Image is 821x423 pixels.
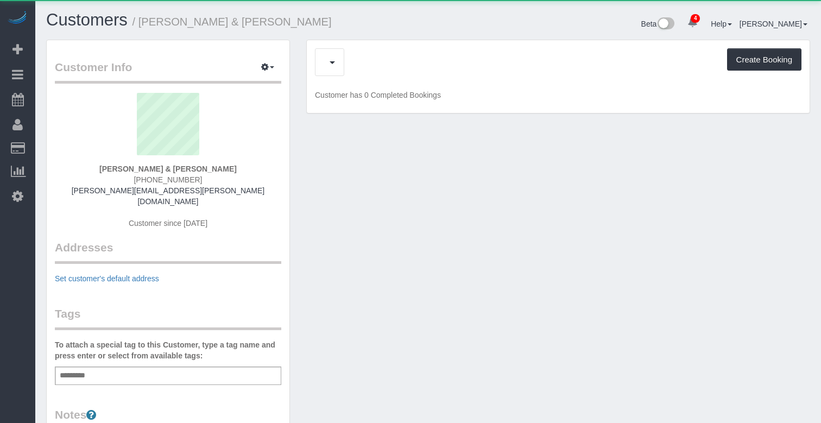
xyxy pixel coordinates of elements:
[656,17,674,31] img: New interface
[72,186,265,206] a: [PERSON_NAME][EMAIL_ADDRESS][PERSON_NAME][DOMAIN_NAME]
[46,10,128,29] a: Customers
[315,90,801,100] p: Customer has 0 Completed Bookings
[55,306,281,330] legend: Tags
[99,165,237,173] strong: [PERSON_NAME] & [PERSON_NAME]
[727,48,801,71] button: Create Booking
[132,16,332,28] small: / [PERSON_NAME] & [PERSON_NAME]
[55,59,281,84] legend: Customer Info
[7,11,28,26] img: Automaid Logo
[641,20,675,28] a: Beta
[740,20,807,28] a: [PERSON_NAME]
[55,274,159,283] a: Set customer's default address
[711,20,732,28] a: Help
[682,11,703,35] a: 4
[55,339,281,361] label: To attach a special tag to this Customer, type a tag name and press enter or select from availabl...
[134,175,202,184] span: [PHONE_NUMBER]
[691,14,700,23] span: 4
[129,219,207,228] span: Customer since [DATE]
